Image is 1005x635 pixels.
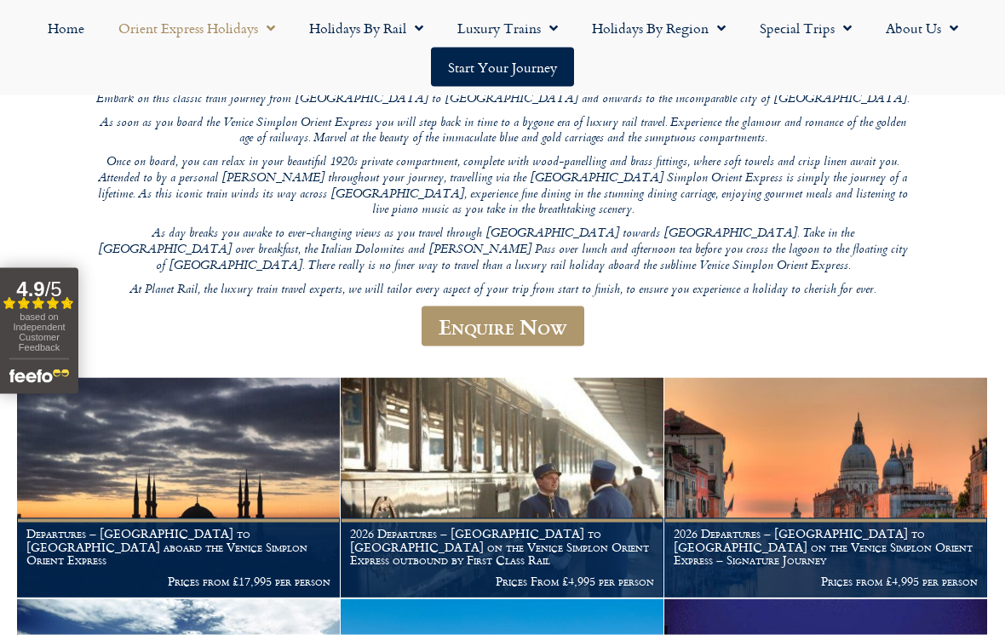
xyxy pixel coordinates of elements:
[341,378,664,598] a: 2026 Departures – [GEOGRAPHIC_DATA] to [GEOGRAPHIC_DATA] on the Venice Simplon Orient Express out...
[743,9,869,48] a: Special Trips
[26,527,330,567] h1: Departures – [GEOGRAPHIC_DATA] to [GEOGRAPHIC_DATA] aboard the Venice Simplon Orient Express
[94,283,911,299] p: At Planet Rail, the luxury train travel experts, we will tailor every aspect of your trip from st...
[94,76,911,107] p: The Venice Simplon Orient Express is possibly the world’s most iconic luxury railway journey. Thi...
[350,575,654,588] p: Prices From £4,995 per person
[575,9,743,48] a: Holidays by Region
[664,378,987,598] img: Orient Express Special Venice compressed
[674,575,978,588] p: Prices from £4,995 per person
[101,9,292,48] a: Orient Express Holidays
[9,9,996,87] nav: Menu
[31,9,101,48] a: Home
[94,155,911,219] p: Once on board, you can relax in your beautiful 1920s private compartment, complete with wood-pane...
[292,9,440,48] a: Holidays by Rail
[17,378,341,598] a: Departures – [GEOGRAPHIC_DATA] to [GEOGRAPHIC_DATA] aboard the Venice Simplon Orient Express Pric...
[26,575,330,588] p: Prices from £17,995 per person
[350,527,654,567] h1: 2026 Departures – [GEOGRAPHIC_DATA] to [GEOGRAPHIC_DATA] on the Venice Simplon Orient Express out...
[431,48,574,87] a: Start your Journey
[422,306,584,346] a: Enquire Now
[440,9,575,48] a: Luxury Trains
[664,378,988,598] a: 2026 Departures – [GEOGRAPHIC_DATA] to [GEOGRAPHIC_DATA] on the Venice Simplon Orient Express – S...
[94,226,911,274] p: As day breaks you awake to ever-changing views as you travel through [GEOGRAPHIC_DATA] towards [G...
[674,527,978,567] h1: 2026 Departures – [GEOGRAPHIC_DATA] to [GEOGRAPHIC_DATA] on the Venice Simplon Orient Express – S...
[869,9,975,48] a: About Us
[94,116,911,147] p: As soon as you board the Venice Simplon Orient Express you will step back in time to a bygone era...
